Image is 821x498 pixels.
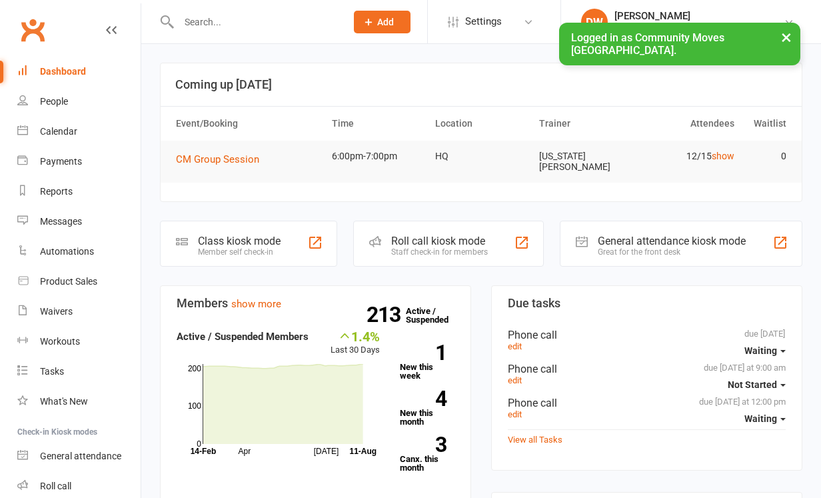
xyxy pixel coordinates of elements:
[40,66,86,77] div: Dashboard
[16,13,49,47] a: Clubworx
[614,10,784,22] div: [PERSON_NAME]
[508,435,562,445] a: View all Tasks
[40,246,94,257] div: Automations
[571,31,724,57] span: Logged in as Community Moves [GEOGRAPHIC_DATA].
[175,78,787,91] h3: Coming up [DATE]
[40,126,77,137] div: Calendar
[581,9,608,35] div: DW
[598,247,746,257] div: Great for the front desk
[508,341,522,351] a: edit
[508,363,786,375] div: Phone call
[170,107,326,141] th: Event/Booking
[177,297,454,310] h3: Members
[508,375,522,385] a: edit
[40,96,68,107] div: People
[400,391,454,426] a: 4New this month
[429,107,533,141] th: Location
[744,407,786,431] button: Waiting
[40,396,88,407] div: What's New
[17,327,141,357] a: Workouts
[400,389,446,409] strong: 4
[774,23,798,51] button: ×
[429,141,533,172] td: HQ
[508,297,786,310] h3: Due tasks
[40,306,73,317] div: Waivers
[636,107,740,141] th: Attendees
[17,237,141,267] a: Automations
[17,117,141,147] a: Calendar
[740,141,792,172] td: 0
[331,329,380,357] div: Last 30 Days
[175,13,337,31] input: Search...
[176,153,259,165] span: CM Group Session
[17,387,141,417] a: What's New
[400,343,446,363] strong: 1
[508,409,522,419] a: edit
[326,141,430,172] td: 6:00pm-7:00pm
[40,481,71,491] div: Roll call
[40,156,82,167] div: Payments
[728,379,777,390] span: Not Started
[740,107,792,141] th: Waitlist
[391,235,488,247] div: Roll call kiosk mode
[17,87,141,117] a: People
[400,437,454,472] a: 3Canx. this month
[508,329,786,341] div: Phone call
[728,373,786,397] button: Not Started
[40,366,64,377] div: Tasks
[391,247,488,257] div: Staff check-in for members
[231,298,281,310] a: show more
[400,435,446,455] strong: 3
[40,336,80,347] div: Workouts
[331,329,380,343] div: 1.4%
[177,331,309,343] strong: Active / Suspended Members
[17,441,141,471] a: General attendance kiosk mode
[367,305,406,325] strong: 213
[744,413,777,424] span: Waiting
[17,147,141,177] a: Payments
[636,141,740,172] td: 12/15
[40,276,97,287] div: Product Sales
[17,57,141,87] a: Dashboard
[712,151,734,161] a: show
[465,7,502,37] span: Settings
[354,11,410,33] button: Add
[533,141,637,183] td: [US_STATE] [PERSON_NAME]
[17,297,141,327] a: Waivers
[744,339,786,363] button: Waiting
[40,451,121,461] div: General attendance
[198,235,281,247] div: Class kiosk mode
[40,216,82,227] div: Messages
[508,397,786,409] div: Phone call
[598,235,746,247] div: General attendance kiosk mode
[614,22,784,34] div: Community Moves [GEOGRAPHIC_DATA]
[17,267,141,297] a: Product Sales
[176,151,269,167] button: CM Group Session
[400,345,454,380] a: 1New this week
[17,357,141,387] a: Tasks
[40,186,73,197] div: Reports
[377,17,394,27] span: Add
[326,107,430,141] th: Time
[533,107,637,141] th: Trainer
[198,247,281,257] div: Member self check-in
[744,345,777,356] span: Waiting
[406,297,464,334] a: 213Active / Suspended
[17,207,141,237] a: Messages
[17,177,141,207] a: Reports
